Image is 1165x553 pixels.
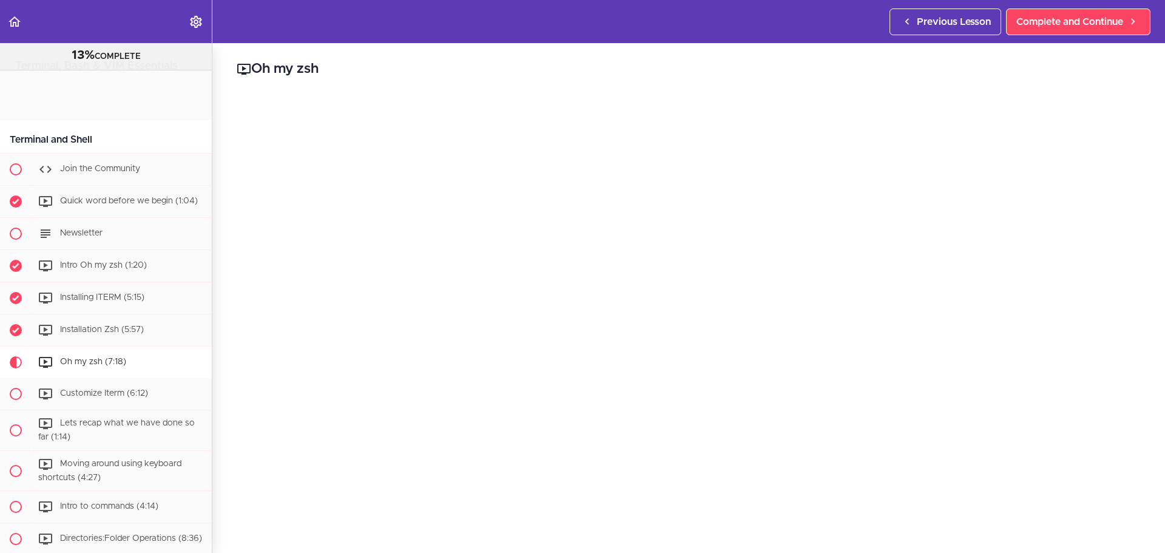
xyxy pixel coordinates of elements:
[60,165,140,173] span: Join the Community
[60,261,147,270] span: Intro Oh my zsh (1:20)
[7,15,22,29] svg: Back to course curriculum
[60,535,202,543] span: Directories:Folder Operations (8:36)
[1006,8,1150,35] a: Complete and Continue
[60,325,144,334] span: Installation Zsh (5:57)
[38,460,181,482] span: Moving around using keyboard shortcuts (4:27)
[60,293,144,302] span: Installing ITERM (5:15)
[60,503,158,511] span: Intro to commands (4:14)
[890,8,1001,35] a: Previous Lesson
[60,229,103,237] span: Newsletter
[1016,15,1123,29] span: Complete and Continue
[189,15,203,29] svg: Settings Menu
[60,197,198,205] span: Quick word before we begin (1:04)
[60,389,148,398] span: Customize Iterm (6:12)
[72,49,95,61] span: 13%
[917,15,991,29] span: Previous Lesson
[38,419,195,441] span: Lets recap what we have done so far (1:14)
[60,358,126,366] span: Oh my zsh (7:18)
[15,48,197,64] div: COMPLETE
[237,59,1141,80] h2: Oh my zsh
